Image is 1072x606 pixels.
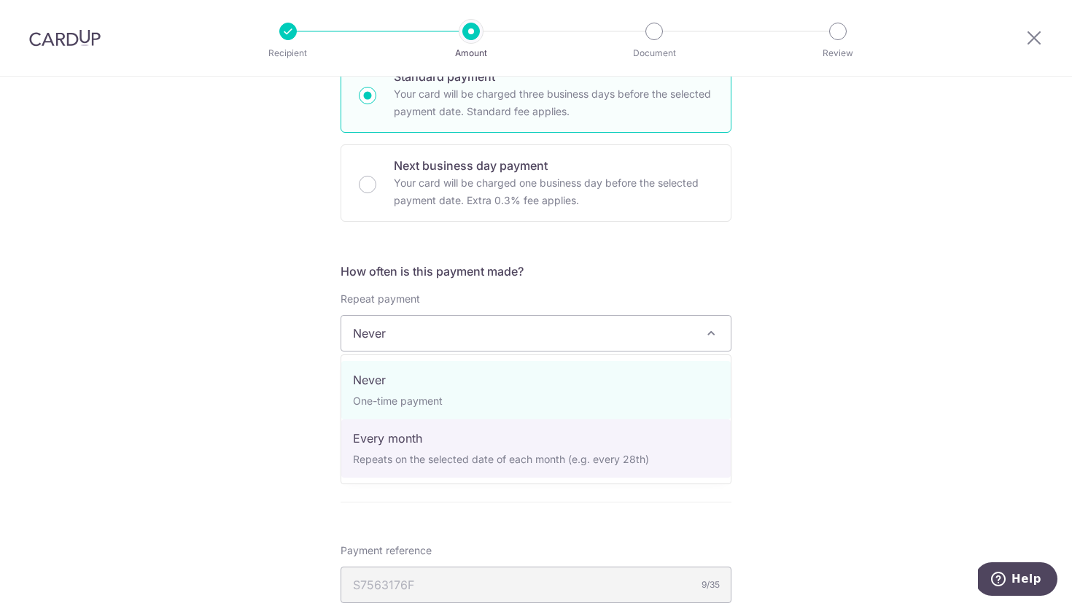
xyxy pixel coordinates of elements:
p: Review [784,46,892,61]
span: Never [341,316,731,351]
p: Recipient [234,46,342,61]
p: Your card will be charged three business days before the selected payment date. Standard fee appl... [394,85,713,120]
img: CardUp [29,29,101,47]
span: Payment reference [341,543,432,558]
small: Repeats on the selected date of each month (e.g. every 28th) [353,453,649,465]
h5: How often is this payment made? [341,263,731,280]
label: Repeat payment [341,292,420,306]
p: Never [353,371,719,389]
p: Every month [353,430,719,447]
small: One-time payment [353,395,443,407]
div: 9/35 [702,578,720,592]
p: Next business day payment [394,157,713,174]
span: Never [341,315,731,351]
iframe: Opens a widget where you can find more information [978,562,1057,599]
p: Standard payment [394,68,713,85]
p: Amount [417,46,525,61]
p: Document [600,46,708,61]
p: Your card will be charged one business day before the selected payment date. Extra 0.3% fee applies. [394,174,713,209]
